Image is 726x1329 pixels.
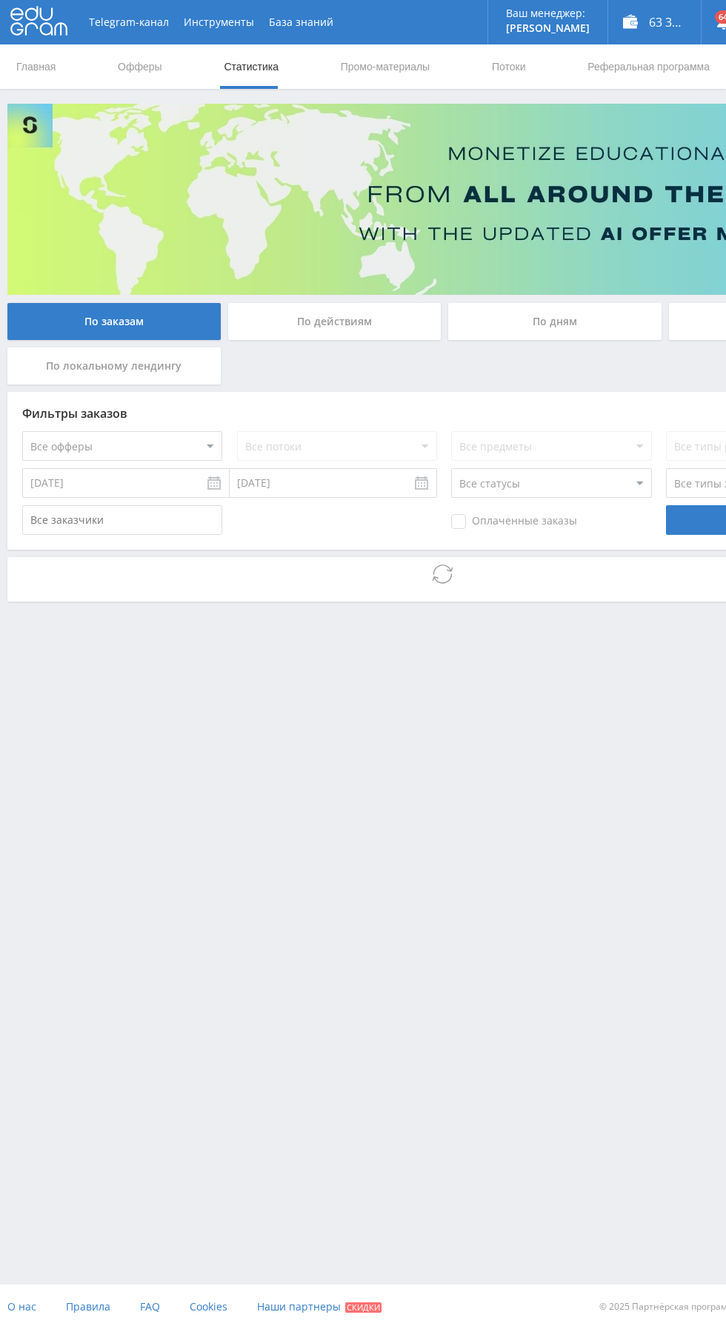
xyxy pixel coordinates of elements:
a: Реферальная программа [586,44,711,89]
a: Cookies [190,1285,227,1329]
span: Наши партнеры [257,1299,341,1313]
a: Наши партнеры Скидки [257,1285,382,1329]
a: Главная [15,44,57,89]
a: О нас [7,1285,36,1329]
div: По действиям [228,303,442,340]
p: [PERSON_NAME] [506,22,590,34]
p: Ваш менеджер: [506,7,590,19]
span: Cookies [190,1299,227,1313]
span: Скидки [345,1302,382,1313]
a: Правила [66,1285,110,1329]
a: Потоки [490,44,527,89]
a: Промо-материалы [339,44,431,89]
a: Статистика [222,44,280,89]
div: По заказам [7,303,221,340]
input: Все заказчики [22,505,222,535]
span: FAQ [140,1299,160,1313]
div: По дням [448,303,662,340]
span: О нас [7,1299,36,1313]
a: Офферы [116,44,164,89]
span: Правила [66,1299,110,1313]
a: FAQ [140,1285,160,1329]
span: Оплаченные заказы [451,514,577,529]
div: По локальному лендингу [7,347,221,384]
